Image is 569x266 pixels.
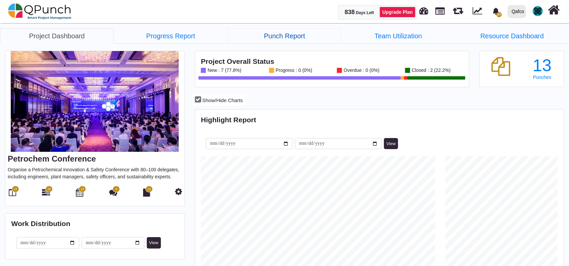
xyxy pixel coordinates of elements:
h4: Project Overall Status [201,57,463,65]
i: Board [9,188,16,196]
div: New : 7 (77.8%) [206,68,241,73]
span: 47 [496,12,502,17]
a: Progress Report [114,28,228,44]
p: Organise a Petrochemical Innovation & Safety Conference with 80–100 delegates, including engineer... [8,166,182,180]
i: Project Settings [175,187,182,195]
a: avatar [529,0,547,22]
h4: Work Distribution [11,219,179,228]
a: Punch Report [228,28,342,44]
span: 12 [147,187,151,192]
img: qpunch-sp.fa6292f.png [8,1,72,21]
i: Punch Discussion [109,188,117,196]
div: Dynamic Report [469,0,488,23]
div: Qafco [512,6,524,17]
div: 13 [527,57,558,74]
svg: bell fill [492,8,499,15]
img: avatar [533,6,543,16]
i: Document Library [143,188,150,196]
a: Resource Dashboard [455,28,569,44]
a: 20 [42,191,50,196]
span: Show/Hide Charts [202,97,243,103]
a: Qafco [505,0,529,23]
span: Projects [435,4,445,15]
i: Gantt [42,188,50,196]
div: Overdue : 0 (0%) [342,68,380,73]
span: 20 [47,187,51,192]
span: QPunch Support [533,6,543,16]
button: View [384,138,398,149]
a: Team Utilization [341,28,455,44]
span: Punches [533,75,551,80]
i: Home [548,4,560,16]
span: 838 [345,9,355,15]
a: Upgrade Plan [380,7,415,17]
a: bell fill47 [488,0,505,21]
button: Show/Hide Charts [192,94,246,106]
span: Iteration [453,3,464,14]
span: Days Left [356,10,374,15]
div: Closed : 2 (22.2%) [410,68,451,73]
h4: Highlight Report [201,116,558,124]
span: Dashboard [419,4,428,14]
span: 0 [116,187,117,192]
li: Petrochem Conference [341,28,455,43]
div: Notification [490,5,502,17]
i: Calendar [76,188,83,196]
a: 13 Punches [527,57,558,80]
div: Progress : 0 (0%) [274,68,312,73]
a: Petrochem Conference [8,154,96,163]
span: 13 [81,187,84,192]
span: 13 [13,187,17,192]
button: View [147,237,161,249]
